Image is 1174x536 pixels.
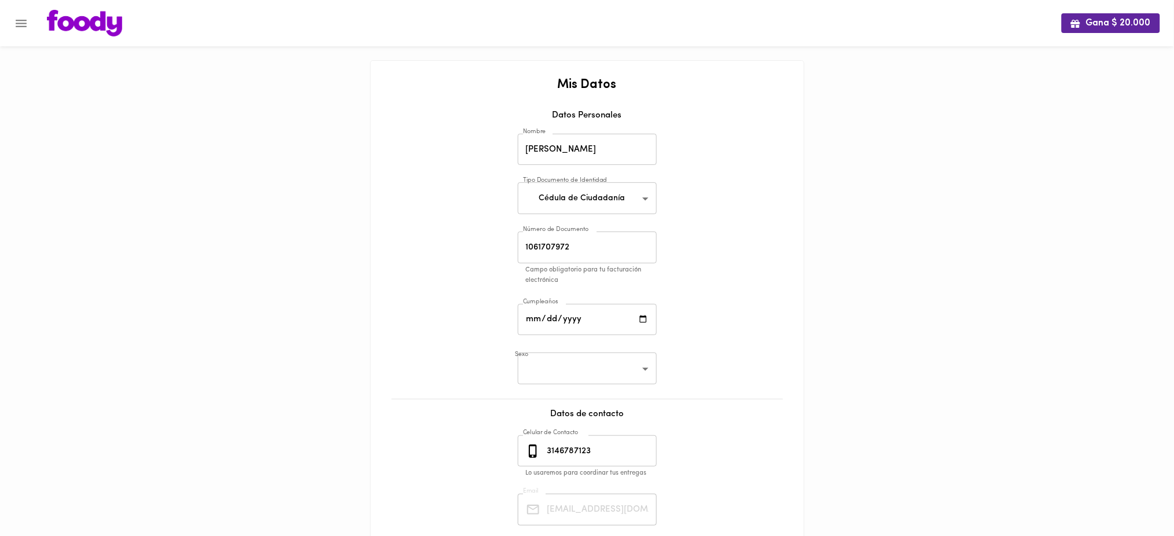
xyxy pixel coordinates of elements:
input: Número de Documento [518,232,657,263]
p: Campo obligatorio para tu facturación electrónica [526,265,665,287]
div: Datos Personales [382,109,792,130]
iframe: Messagebird Livechat Widget [1107,469,1162,524]
p: Lo usaremos para coordinar tus entregas [526,468,665,479]
img: logo.png [47,10,122,36]
label: Sexo [515,351,528,359]
input: Tu nombre [518,134,657,166]
button: Gana $ 20.000 [1062,13,1160,32]
h2: Mis Datos [382,78,792,92]
input: Tu Email [545,494,657,526]
div: Datos de contacto [382,408,792,432]
div: Cédula de Ciudadanía [518,182,657,214]
span: Gana $ 20.000 [1071,18,1151,29]
input: 3010000000 [545,435,657,467]
button: Menu [7,9,35,38]
div: ​ [518,353,657,384]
